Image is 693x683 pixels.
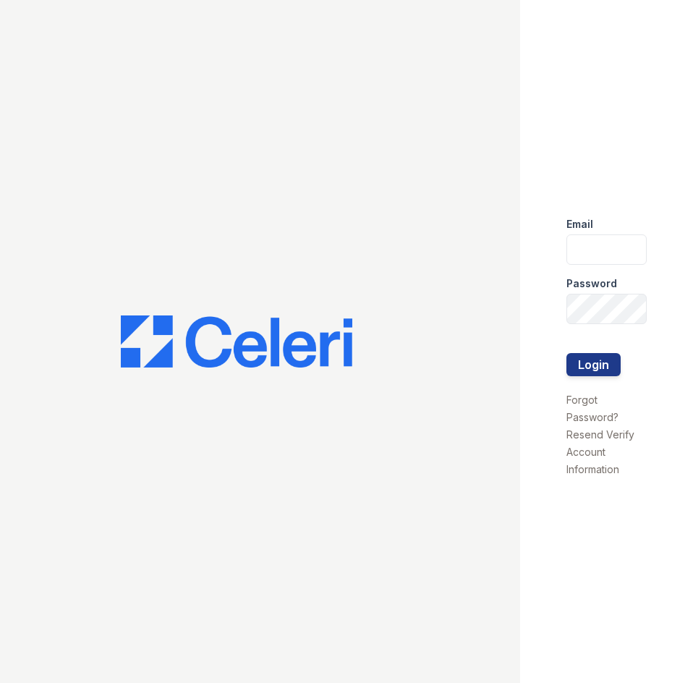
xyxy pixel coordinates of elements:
a: Forgot Password? [566,394,618,423]
label: Email [566,217,593,232]
a: Resend Verify Account Information [566,428,634,475]
label: Password [566,276,617,291]
img: CE_Logo_Blue-a8612792a0a2168367f1c8372b55b34899dd931a85d93a1a3d3e32e68fde9ad4.png [121,315,352,368]
button: Login [566,353,621,376]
